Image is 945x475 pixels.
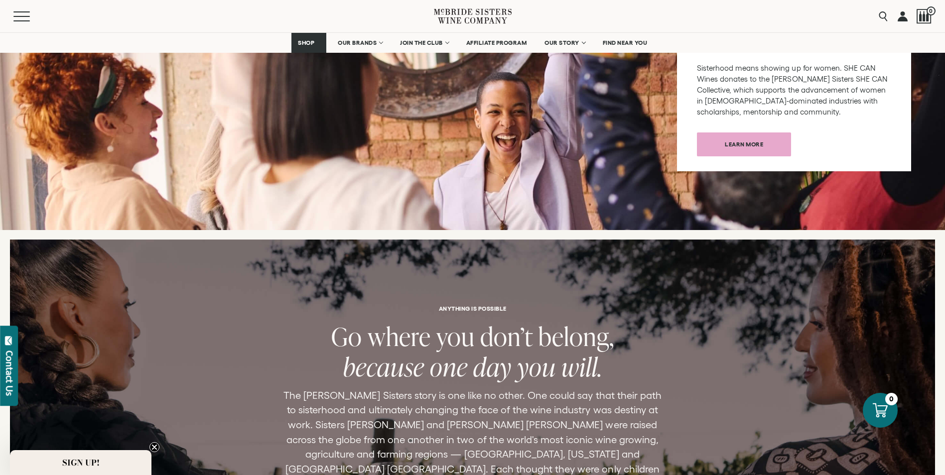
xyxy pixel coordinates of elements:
[539,319,614,354] span: belong,
[430,350,468,384] span: one
[62,457,100,469] span: SIGN UP!
[480,319,533,354] span: don’t
[331,33,389,53] a: OUR BRANDS
[149,442,159,452] button: Close teaser
[460,33,534,53] a: AFFILIATE PROGRAM
[707,134,781,154] span: Learn more
[885,393,898,405] div: 0
[927,6,936,15] span: 0
[368,319,431,354] span: where
[561,350,602,384] span: will.
[517,350,556,384] span: you
[331,319,362,354] span: Go
[466,39,527,46] span: AFFILIATE PROGRAM
[697,132,791,156] a: Learn more
[291,33,326,53] a: SHOP
[394,33,455,53] a: JOIN THE CLUB
[343,350,424,384] span: because
[4,351,14,396] div: Contact Us
[298,39,315,46] span: SHOP
[697,63,891,118] p: Sisterhood means showing up for women. SHE CAN Wines donates to the [PERSON_NAME] Sisters SHE CAN...
[473,350,512,384] span: day
[436,319,475,354] span: you
[13,11,49,21] button: Mobile Menu Trigger
[603,39,648,46] span: FIND NEAR YOU
[544,39,579,46] span: OUR STORY
[10,450,151,475] div: SIGN UP!Close teaser
[538,33,591,53] a: OUR STORY
[400,39,443,46] span: JOIN THE CLUB
[439,305,507,312] h6: ANYTHING IS POSSIBLE
[596,33,654,53] a: FIND NEAR YOU
[338,39,377,46] span: OUR BRANDS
